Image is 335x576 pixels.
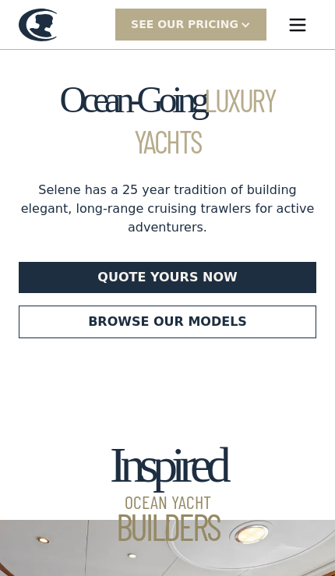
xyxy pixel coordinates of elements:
[115,9,266,40] div: SEE Our Pricing
[110,438,225,542] h2: Inspired
[19,262,316,293] a: Quote yours now
[110,511,225,541] span: Builders
[279,6,316,44] div: menu
[110,493,225,511] span: Ocean Yacht
[131,16,238,33] div: SEE Our Pricing
[43,80,292,162] h1: Ocean-Going
[19,181,316,237] div: Selene has a 25 year tradition of building elegant, long-range cruising trawlers for active adven...
[19,9,90,41] a: home
[19,306,316,338] a: Browse our models
[134,81,276,160] span: Luxury Yachts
